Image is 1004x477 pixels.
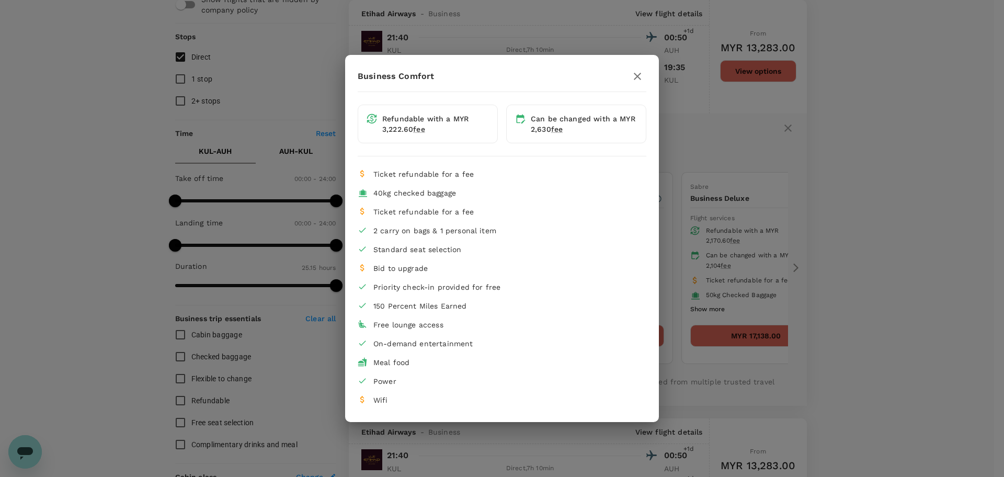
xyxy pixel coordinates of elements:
span: Standard seat selection [373,245,461,254]
span: Wifi [373,396,388,404]
span: 40kg checked baggage [373,189,456,197]
span: 2 carry on bags & 1 personal item [373,226,496,235]
span: Meal food [373,358,409,367]
span: Priority check-in provided for free [373,283,500,291]
div: Can be changed with a MYR 2,630 [531,113,637,134]
span: fee [551,125,563,133]
span: Ticket refundable for a fee [373,170,474,178]
span: Ticket refundable for a fee [373,208,474,216]
span: Power [373,377,396,385]
div: Refundable with a MYR 3,222.60 [382,113,489,134]
span: Free lounge access [373,321,443,329]
span: On-demand entertainment [373,339,473,348]
span: 150 Percent Miles Earned [373,302,467,310]
span: fee [413,125,425,133]
p: Business Comfort [358,70,434,83]
span: Bid to upgrade [373,264,428,272]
